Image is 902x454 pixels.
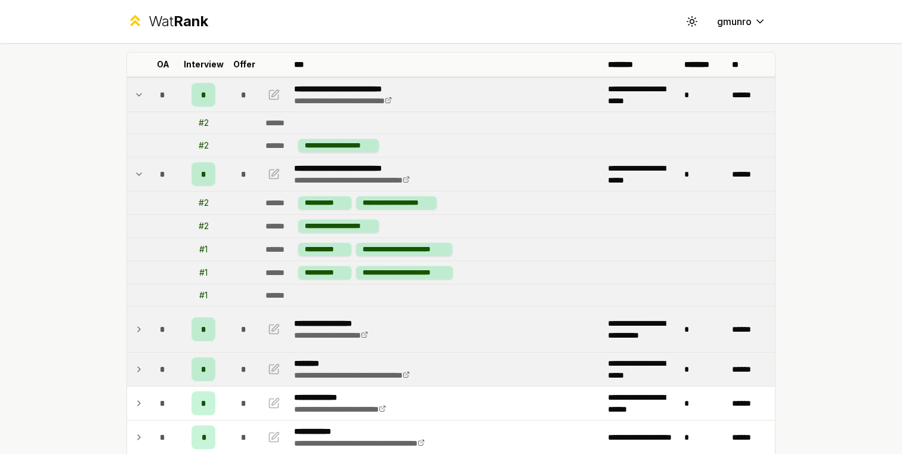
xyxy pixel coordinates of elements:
[174,13,208,30] span: Rank
[199,289,208,301] div: # 1
[157,58,169,70] p: OA
[149,12,208,31] div: Wat
[717,14,752,29] span: gmunro
[199,117,209,129] div: # 2
[233,58,255,70] p: Offer
[199,220,209,232] div: # 2
[708,11,776,32] button: gmunro
[199,197,209,209] div: # 2
[199,140,209,152] div: # 2
[126,12,208,31] a: WatRank
[199,243,208,255] div: # 1
[199,267,208,279] div: # 1
[184,58,224,70] p: Interview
